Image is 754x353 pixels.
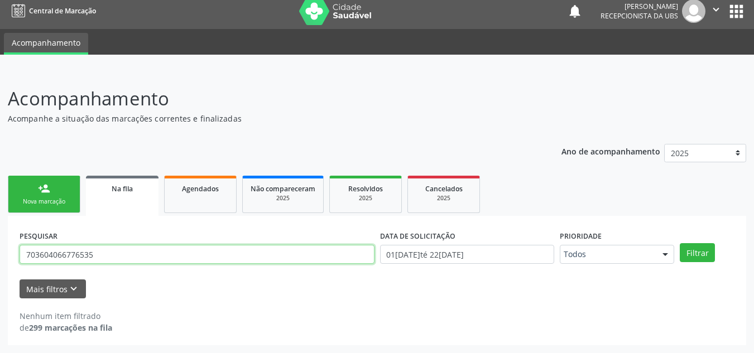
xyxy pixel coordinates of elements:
i: keyboard_arrow_down [68,283,80,295]
p: Acompanhe a situação das marcações correntes e finalizadas [8,113,525,124]
label: PESQUISAR [20,228,57,245]
p: Acompanhamento [8,85,525,113]
div: de [20,322,112,333]
span: Na fila [112,184,133,194]
div: [PERSON_NAME] [601,2,678,11]
div: Nova marcação [16,197,72,206]
span: Recepcionista da UBS [601,11,678,21]
input: Selecione um intervalo [380,245,555,264]
div: Nenhum item filtrado [20,310,112,322]
span: Central de Marcação [29,6,96,16]
span: Agendados [182,184,219,194]
div: 2025 [416,194,472,202]
span: Resolvidos [348,184,383,194]
button: Filtrar [680,243,715,262]
i:  [710,3,722,16]
label: DATA DE SOLICITAÇÃO [380,228,455,245]
span: Cancelados [425,184,463,194]
div: person_add [38,182,50,195]
span: Todos [564,249,651,260]
strong: 299 marcações na fila [29,322,112,333]
div: 2025 [251,194,315,202]
div: 2025 [338,194,393,202]
a: Central de Marcação [8,2,96,20]
a: Acompanhamento [4,33,88,55]
button: Mais filtroskeyboard_arrow_down [20,279,86,299]
label: Prioridade [560,228,602,245]
button: notifications [567,3,583,19]
button: apps [727,2,746,21]
input: Nome, CNS [20,245,374,264]
span: Não compareceram [251,184,315,194]
p: Ano de acompanhamento [561,144,660,158]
